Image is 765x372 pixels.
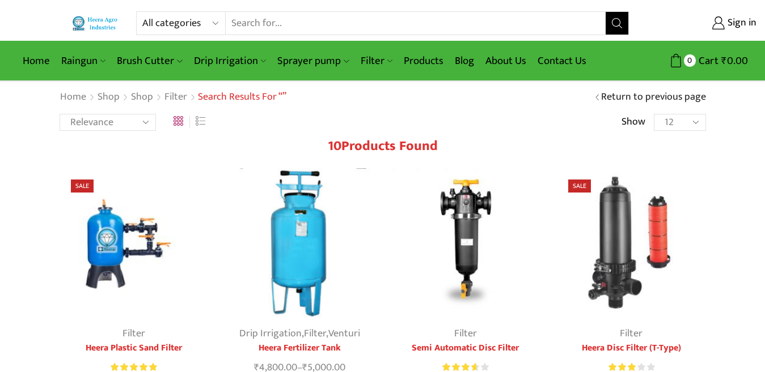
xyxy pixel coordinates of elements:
[606,12,628,35] button: Search button
[622,115,645,130] span: Show
[449,48,480,74] a: Blog
[60,90,87,105] a: Home
[355,48,398,74] a: Filter
[620,325,643,342] a: Filter
[225,326,374,341] div: , ,
[640,50,748,71] a: 0 Cart ₹0.00
[225,341,374,355] a: Heera Fertilizer Tank
[725,16,756,31] span: Sign in
[721,52,748,70] bdi: 0.00
[60,168,209,317] img: Heera Plastic Sand Filter
[272,48,354,74] a: Sprayer pump
[226,12,606,35] input: Search for...
[198,91,286,104] h1: Search results for “”
[130,90,154,105] a: Shop
[696,53,718,69] span: Cart
[60,114,156,131] select: Shop order
[480,48,532,74] a: About Us
[60,90,286,105] nav: Breadcrumb
[646,13,756,33] a: Sign in
[341,135,438,157] span: Products found
[557,341,706,355] a: Heera Disc Filter (T-Type)
[328,325,360,342] a: Venturi
[398,48,449,74] a: Products
[188,48,272,74] a: Drip Irrigation
[225,168,374,317] img: Heera Fertilizer Tank
[111,48,188,74] a: Brush Cutter
[164,90,188,105] a: Filter
[684,54,696,66] span: 0
[328,135,341,157] span: 10
[557,168,706,317] img: Heera Disc Filter (T-Type)
[568,179,591,193] span: Sale
[56,48,111,74] a: Raingun
[601,90,706,105] a: Return to previous page
[391,168,540,317] img: Semi Automatic Disc Filter
[721,52,727,70] span: ₹
[122,325,145,342] a: Filter
[71,179,94,193] span: Sale
[17,48,56,74] a: Home
[532,48,592,74] a: Contact Us
[391,341,540,355] a: Semi Automatic Disc Filter
[304,325,326,342] a: Filter
[454,325,477,342] a: Filter
[60,341,209,355] a: Heera Plastic Sand Filter
[97,90,120,105] a: Shop
[239,325,302,342] a: Drip Irrigation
